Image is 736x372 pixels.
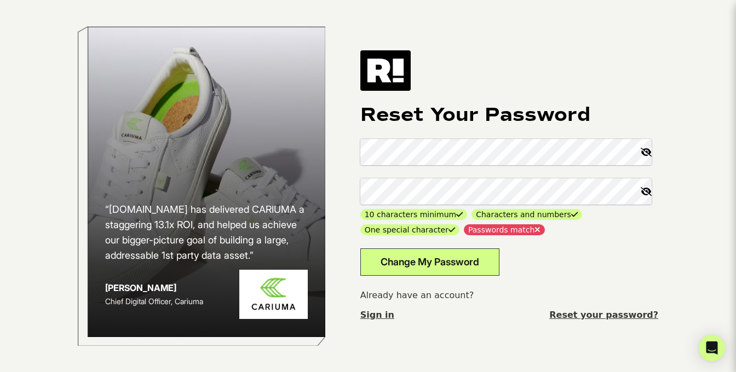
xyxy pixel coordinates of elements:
[360,224,459,235] p: One special character
[360,289,658,302] p: Already have an account?
[360,50,411,91] img: Retention.com
[549,309,658,322] a: Reset your password?
[239,270,308,319] img: Cariuma
[105,297,203,306] span: Chief Digital Officer, Cariuma
[105,202,308,263] h2: “[DOMAIN_NAME] has delivered CARIUMA a staggering 13.1x ROI, and helped us achieve our bigger-pic...
[360,104,658,126] h1: Reset Your Password
[464,224,545,235] p: Passwords match
[472,209,582,220] p: Characters and numbers
[699,335,725,361] div: Open Intercom Messenger
[360,248,499,276] button: Change My Password
[360,309,394,322] a: Sign in
[360,209,468,220] p: 10 characters minimum
[105,282,176,293] strong: [PERSON_NAME]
